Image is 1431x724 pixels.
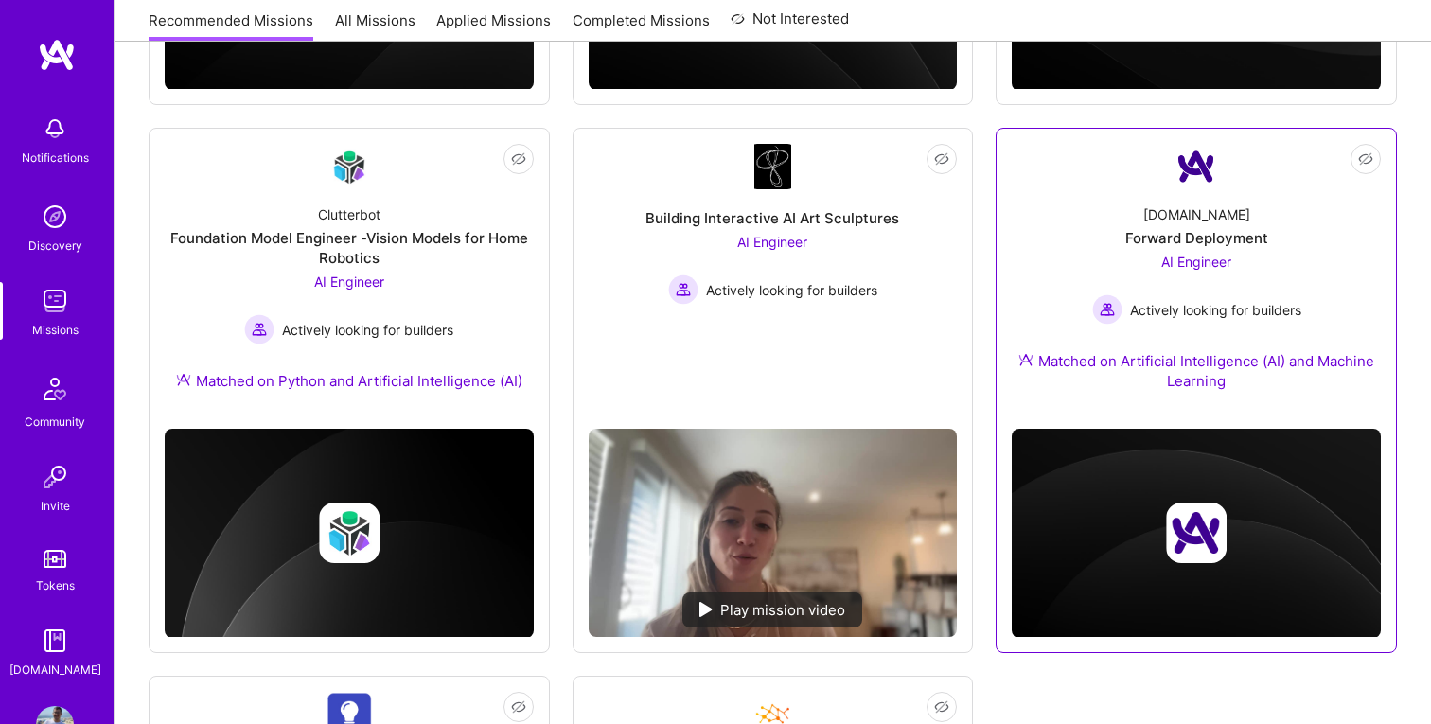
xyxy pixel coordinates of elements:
a: Company LogoBuilding Interactive AI Art SculpturesAI Engineer Actively looking for buildersActive... [589,144,958,414]
img: Invite [36,458,74,496]
span: Actively looking for builders [282,320,453,340]
img: Community [32,366,78,412]
img: Company Logo [1174,144,1219,189]
div: Discovery [28,236,82,256]
i: icon EyeClosed [934,699,949,715]
span: AI Engineer [737,234,807,250]
a: All Missions [335,10,415,42]
div: Building Interactive AI Art Sculptures [645,208,899,228]
img: tokens [44,550,66,568]
span: Actively looking for builders [706,280,877,300]
a: Not Interested [731,8,849,42]
div: Matched on Artificial Intelligence (AI) and Machine Learning [1012,351,1381,391]
img: guide book [36,622,74,660]
i: icon EyeClosed [1358,151,1373,167]
span: Actively looking for builders [1130,300,1301,320]
img: logo [38,38,76,72]
a: Completed Missions [573,10,710,42]
span: AI Engineer [314,274,384,290]
i: icon EyeClosed [511,151,526,167]
div: Tokens [36,575,75,595]
div: Foundation Model Engineer -Vision Models for Home Robotics [165,228,534,268]
img: Actively looking for builders [244,314,274,344]
a: Company Logo[DOMAIN_NAME]Forward DeploymentAI Engineer Actively looking for buildersActively look... [1012,144,1381,414]
img: cover [1012,429,1381,638]
div: Community [25,412,85,432]
div: Matched on Python and Artificial Intelligence (AI) [176,371,522,391]
img: cover [165,429,534,638]
img: Actively looking for builders [668,274,698,305]
i: icon EyeClosed [511,699,526,715]
div: Invite [41,496,70,516]
img: Company logo [1166,503,1227,563]
img: Company logo [319,503,380,563]
i: icon EyeClosed [934,151,949,167]
div: [DOMAIN_NAME] [1143,204,1250,224]
img: discovery [36,198,74,236]
img: Ateam Purple Icon [1018,352,1033,367]
a: Recommended Missions [149,10,313,42]
div: Clutterbot [318,204,380,224]
img: play [699,602,713,617]
div: Missions [32,320,79,340]
span: AI Engineer [1161,254,1231,270]
img: Company Logo [327,145,372,189]
img: No Mission [589,429,958,636]
a: Company LogoClutterbotFoundation Model Engineer -Vision Models for Home RoboticsAI Engineer Activ... [165,144,534,414]
img: Actively looking for builders [1092,294,1122,325]
img: Ateam Purple Icon [176,372,191,387]
img: Company Logo [754,144,792,189]
img: bell [36,110,74,148]
div: [DOMAIN_NAME] [9,660,101,680]
div: Play mission video [682,592,862,627]
div: Notifications [22,148,89,168]
img: teamwork [36,282,74,320]
div: Forward Deployment [1125,228,1268,248]
a: Applied Missions [436,10,551,42]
